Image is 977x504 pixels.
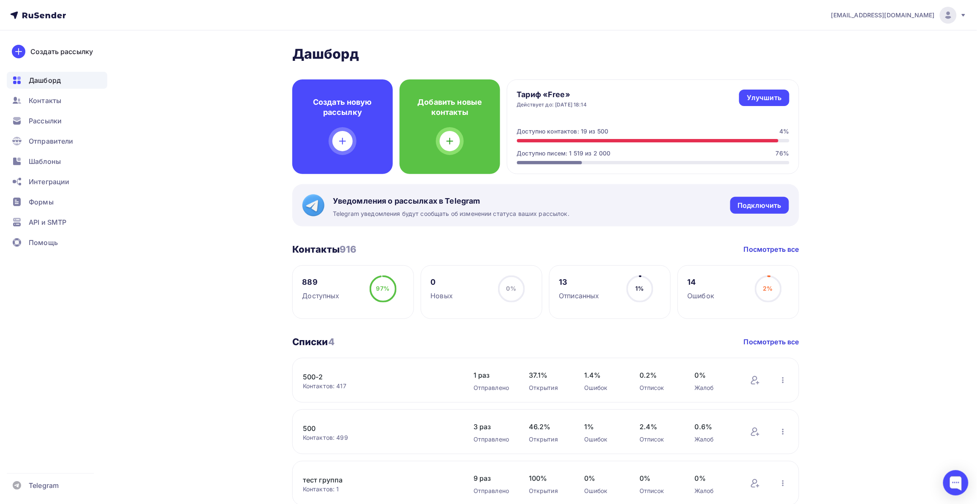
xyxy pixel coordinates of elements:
[340,244,357,255] span: 916
[29,177,69,187] span: Интеграции
[695,370,733,380] span: 0%
[517,127,609,136] div: Доступно контактов: 19 из 500
[506,285,516,292] span: 0%
[584,370,623,380] span: 1.4%
[306,97,379,117] h4: Создать новую рассылку
[688,291,715,301] div: Ошибок
[640,370,678,380] span: 0.2%
[292,46,799,63] h2: Дашборд
[559,277,599,287] div: 13
[29,136,73,146] span: Отправители
[29,480,59,490] span: Telegram
[7,193,107,210] a: Формы
[303,485,457,493] div: Контактов: 1
[328,336,335,347] span: 4
[303,475,446,485] a: тест группа
[640,487,678,495] div: Отписок
[584,435,623,444] div: Ошибок
[333,196,569,206] span: Уведомления о рассылках в Telegram
[584,473,623,483] span: 0%
[559,291,599,301] div: Отписанных
[474,370,512,380] span: 1 раз
[640,384,678,392] div: Отписок
[30,46,93,57] div: Создать рассылку
[302,291,340,301] div: Доступных
[529,487,567,495] div: Открытия
[29,116,62,126] span: Рассылки
[695,435,733,444] div: Жалоб
[292,243,357,255] h3: Контакты
[517,101,587,108] div: Действует до: [DATE] 18:14
[29,197,54,207] span: Формы
[529,435,567,444] div: Открытия
[303,382,457,390] div: Контактов: 417
[376,285,389,292] span: 97%
[431,277,453,287] div: 0
[529,384,567,392] div: Открытия
[474,422,512,432] span: 3 раз
[779,127,789,136] div: 4%
[695,473,733,483] span: 0%
[744,337,799,347] a: Посмотреть все
[29,95,61,106] span: Контакты
[29,156,61,166] span: Шаблоны
[640,435,678,444] div: Отписок
[688,277,715,287] div: 14
[831,11,935,19] span: [EMAIL_ADDRESS][DOMAIN_NAME]
[474,487,512,495] div: Отправлено
[7,92,107,109] a: Контакты
[413,97,487,117] h4: Добавить новые контакты
[695,422,733,432] span: 0.6%
[7,112,107,129] a: Рассылки
[303,433,457,442] div: Контактов: 499
[635,285,644,292] span: 1%
[29,237,58,248] span: Помощь
[529,473,567,483] span: 100%
[747,93,781,103] div: Улучшить
[529,422,567,432] span: 46.2%
[303,423,446,433] a: 500
[474,435,512,444] div: Отправлено
[517,90,587,100] h4: Тариф «Free»
[584,422,623,432] span: 1%
[831,7,967,24] a: [EMAIL_ADDRESS][DOMAIN_NAME]
[738,201,781,210] div: Подключить
[763,285,773,292] span: 2%
[584,384,623,392] div: Ошибок
[529,370,567,380] span: 37.1%
[303,372,446,382] a: 500-2
[7,153,107,170] a: Шаблоны
[7,133,107,150] a: Отправители
[431,291,453,301] div: Новых
[744,244,799,254] a: Посмотреть все
[7,72,107,89] a: Дашборд
[29,217,66,227] span: API и SMTP
[584,487,623,495] div: Ошибок
[474,473,512,483] span: 9 раз
[292,336,335,348] h3: Списки
[695,487,733,495] div: Жалоб
[640,422,678,432] span: 2.4%
[474,384,512,392] div: Отправлено
[695,384,733,392] div: Жалоб
[302,277,340,287] div: 889
[640,473,678,483] span: 0%
[29,75,61,85] span: Дашборд
[776,149,789,158] div: 76%
[517,149,611,158] div: Доступно писем: 1 519 из 2 000
[333,210,569,218] span: Telegram уведомления будут сообщать об изменении статуса ваших рассылок.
